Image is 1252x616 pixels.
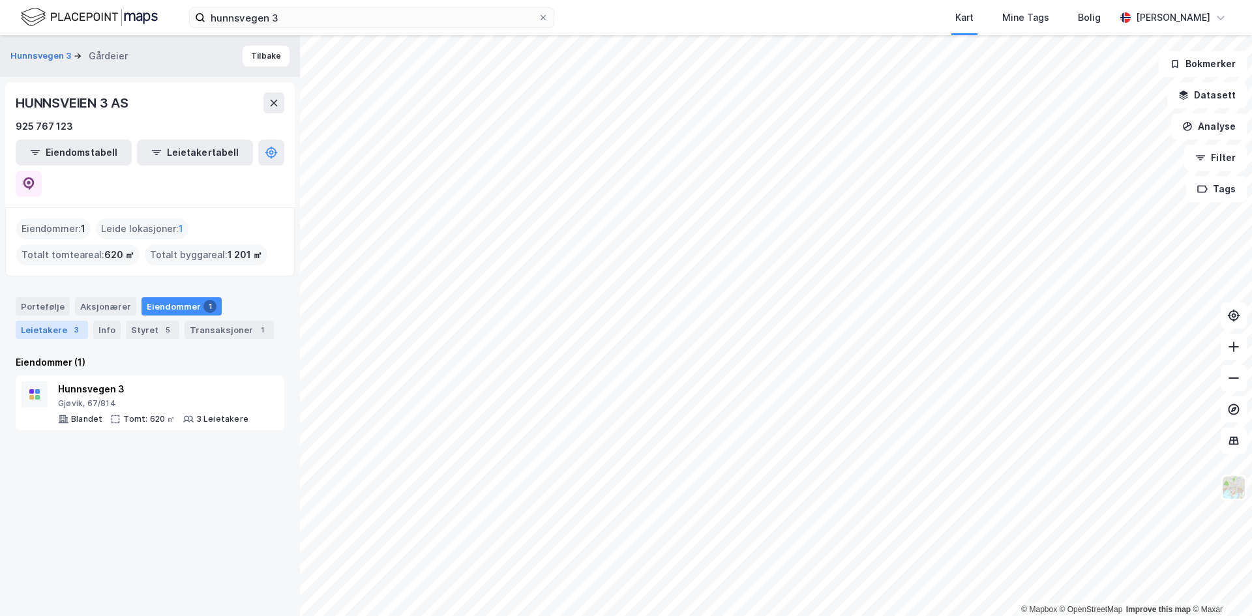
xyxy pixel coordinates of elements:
[205,8,538,27] input: Søk på adresse, matrikkel, gårdeiere, leietakere eller personer
[16,119,73,134] div: 925 767 123
[16,355,284,370] div: Eiendommer (1)
[75,297,136,315] div: Aksjonærer
[179,221,183,237] span: 1
[161,323,174,336] div: 5
[1159,51,1247,77] button: Bokmerker
[123,414,175,424] div: Tomt: 620 ㎡
[58,398,248,409] div: Gjøvik, 67/814
[1126,605,1191,614] a: Improve this map
[96,218,188,239] div: Leide lokasjoner :
[1167,82,1247,108] button: Datasett
[1187,553,1252,616] iframe: Chat Widget
[1060,605,1123,614] a: OpenStreetMap
[16,139,132,166] button: Eiendomstabell
[104,247,134,263] span: 620 ㎡
[228,247,262,263] span: 1 201 ㎡
[1171,113,1247,139] button: Analyse
[955,10,974,25] div: Kart
[1221,475,1246,500] img: Z
[16,297,70,315] div: Portefølje
[71,414,102,424] div: Blandet
[16,218,91,239] div: Eiendommer :
[137,139,253,166] button: Leietakertabell
[1078,10,1101,25] div: Bolig
[203,300,216,313] div: 1
[16,93,131,113] div: HUNNSVEIEN 3 AS
[10,50,74,63] button: Hunnsvegen 3
[89,48,128,64] div: Gårdeier
[93,321,121,339] div: Info
[243,46,290,66] button: Tilbake
[70,323,83,336] div: 3
[185,321,274,339] div: Transaksjoner
[256,323,269,336] div: 1
[126,321,179,339] div: Styret
[1187,553,1252,616] div: Kontrollprogram for chat
[142,297,222,315] div: Eiendommer
[58,381,248,397] div: Hunnsvegen 3
[196,414,248,424] div: 3 Leietakere
[1184,145,1247,171] button: Filter
[1136,10,1210,25] div: [PERSON_NAME]
[16,321,88,339] div: Leietakere
[1002,10,1049,25] div: Mine Tags
[81,221,85,237] span: 1
[1021,605,1057,614] a: Mapbox
[16,244,140,265] div: Totalt tomteareal :
[145,244,267,265] div: Totalt byggareal :
[21,6,158,29] img: logo.f888ab2527a4732fd821a326f86c7f29.svg
[1186,176,1247,202] button: Tags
